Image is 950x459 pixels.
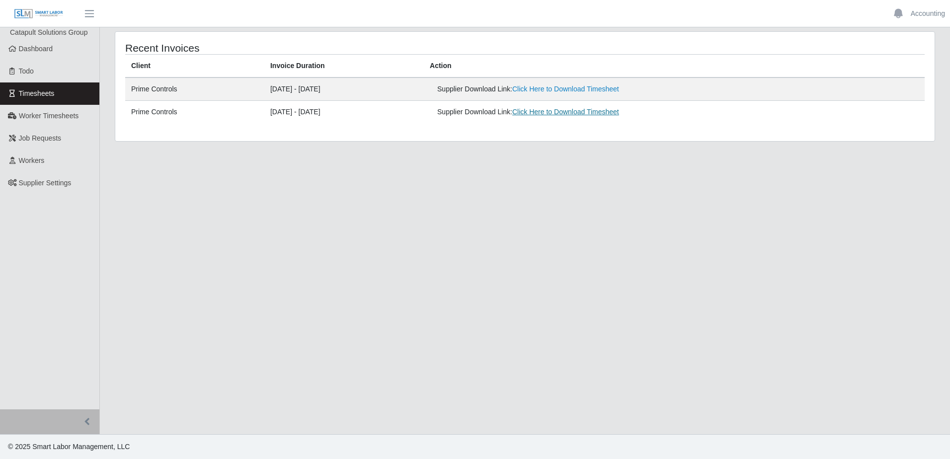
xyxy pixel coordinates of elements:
img: SLM Logo [14,8,64,19]
th: Invoice Duration [264,55,424,78]
div: Supplier Download Link: [437,107,748,117]
a: Click Here to Download Timesheet [512,108,619,116]
span: Timesheets [19,89,55,97]
div: Supplier Download Link: [437,84,748,94]
th: Action [424,55,925,78]
td: [DATE] - [DATE] [264,101,424,124]
h4: Recent Invoices [125,42,450,54]
span: Catapult Solutions Group [10,28,87,36]
td: Prime Controls [125,77,264,101]
span: Worker Timesheets [19,112,79,120]
a: Click Here to Download Timesheet [512,85,619,93]
td: Prime Controls [125,101,264,124]
span: Job Requests [19,134,62,142]
span: Workers [19,156,45,164]
span: © 2025 Smart Labor Management, LLC [8,443,130,451]
span: Supplier Settings [19,179,72,187]
span: Todo [19,67,34,75]
a: Accounting [911,8,945,19]
th: Client [125,55,264,78]
td: [DATE] - [DATE] [264,77,424,101]
span: Dashboard [19,45,53,53]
